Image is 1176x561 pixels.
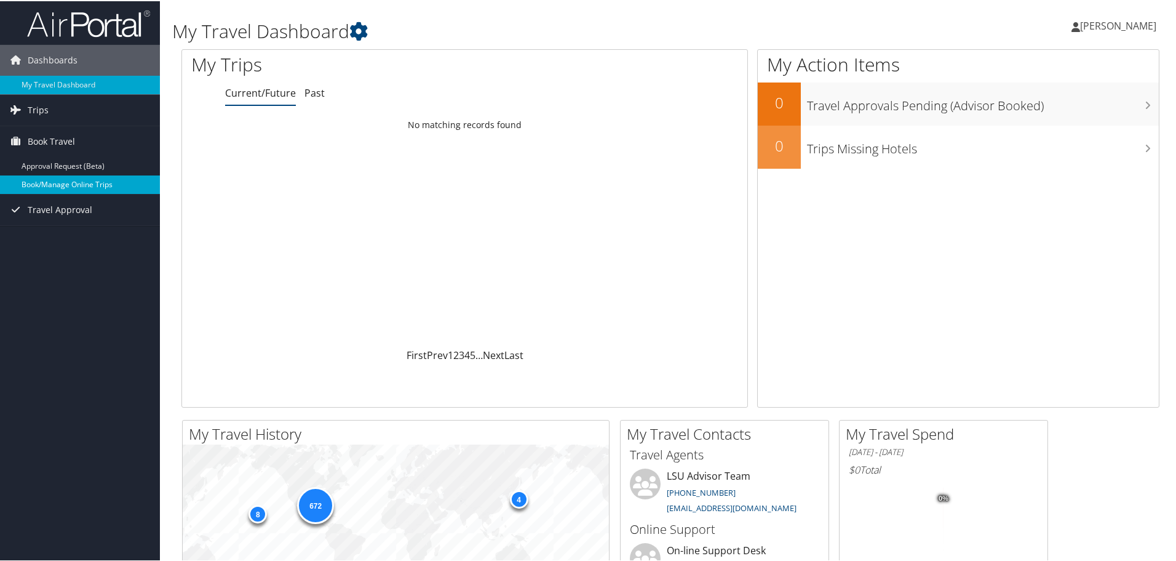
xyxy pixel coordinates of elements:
[28,94,49,124] span: Trips
[304,85,325,99] a: Past
[297,486,334,523] div: 672
[807,133,1159,156] h3: Trips Missing Hotels
[1071,6,1169,43] a: [PERSON_NAME]
[475,347,483,361] span: …
[504,347,523,361] a: Last
[483,347,504,361] a: Next
[28,125,75,156] span: Book Travel
[172,17,836,43] h1: My Travel Dashboard
[470,347,475,361] a: 5
[758,91,801,112] h2: 0
[849,462,1038,475] h6: Total
[427,347,448,361] a: Prev
[849,445,1038,457] h6: [DATE] - [DATE]
[807,90,1159,113] h3: Travel Approvals Pending (Advisor Booked)
[630,445,819,462] h3: Travel Agents
[464,347,470,361] a: 4
[225,85,296,99] a: Current/Future
[758,81,1159,124] a: 0Travel Approvals Pending (Advisor Booked)
[459,347,464,361] a: 3
[758,134,801,155] h2: 0
[448,347,453,361] a: 1
[453,347,459,361] a: 2
[624,467,825,518] li: LSU Advisor Team
[1080,18,1156,31] span: [PERSON_NAME]
[758,124,1159,167] a: 0Trips Missing Hotels
[28,193,92,224] span: Travel Approval
[939,494,948,501] tspan: 0%
[189,422,609,443] h2: My Travel History
[849,462,860,475] span: $0
[182,113,747,135] td: No matching records found
[28,44,77,75] span: Dashboards
[846,422,1047,443] h2: My Travel Spend
[758,50,1159,76] h1: My Action Items
[667,501,797,512] a: [EMAIL_ADDRESS][DOMAIN_NAME]
[627,422,828,443] h2: My Travel Contacts
[630,520,819,537] h3: Online Support
[248,504,267,522] div: 8
[191,50,503,76] h1: My Trips
[509,489,528,507] div: 4
[407,347,427,361] a: First
[27,8,150,37] img: airportal-logo.png
[667,486,736,497] a: [PHONE_NUMBER]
